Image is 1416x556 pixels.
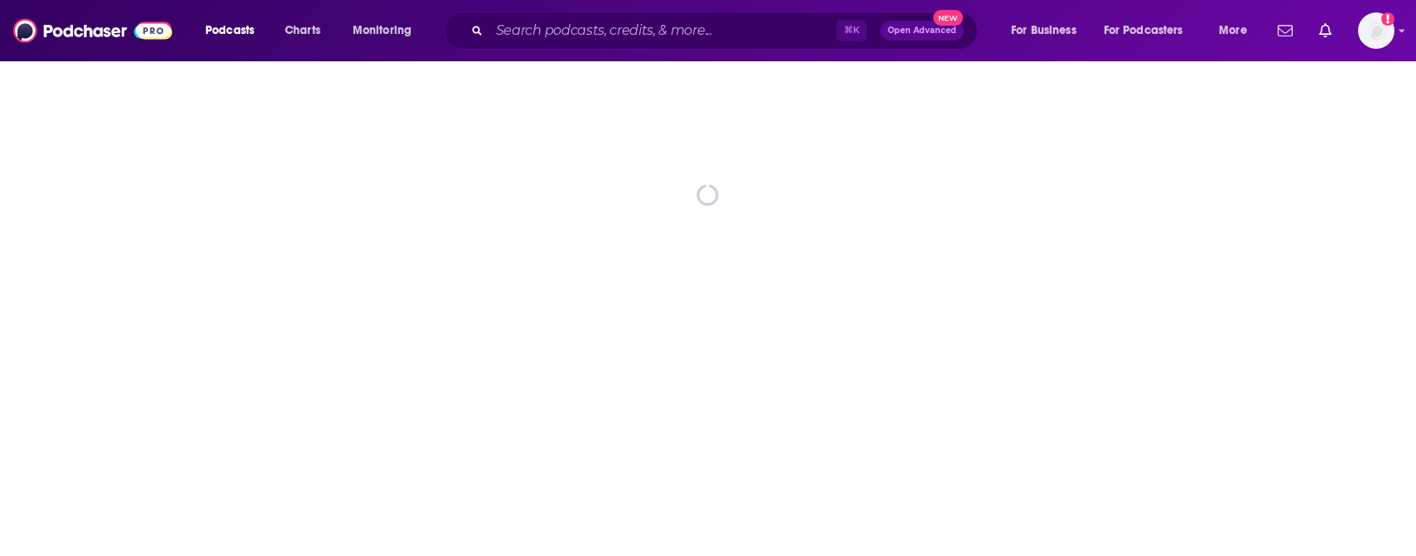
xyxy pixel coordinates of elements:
[274,17,330,44] a: Charts
[880,21,964,41] button: Open AdvancedNew
[933,10,963,26] span: New
[1104,19,1183,42] span: For Podcasters
[1011,19,1076,42] span: For Business
[1219,19,1247,42] span: More
[1207,17,1268,44] button: open menu
[1093,17,1207,44] button: open menu
[1312,17,1338,45] a: Show notifications dropdown
[285,19,320,42] span: Charts
[13,15,172,46] img: Podchaser - Follow, Share and Rate Podcasts
[1358,12,1394,49] button: Show profile menu
[1381,12,1394,26] svg: Add a profile image
[194,17,276,44] button: open menu
[1358,12,1394,49] img: User Profile
[1271,17,1299,45] a: Show notifications dropdown
[888,27,956,35] span: Open Advanced
[341,17,433,44] button: open menu
[1358,12,1394,49] span: Logged in as saraatspark
[460,12,994,50] div: Search podcasts, credits, & more...
[353,19,412,42] span: Monitoring
[999,17,1097,44] button: open menu
[489,17,836,44] input: Search podcasts, credits, & more...
[205,19,254,42] span: Podcasts
[836,20,867,41] span: ⌘ K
